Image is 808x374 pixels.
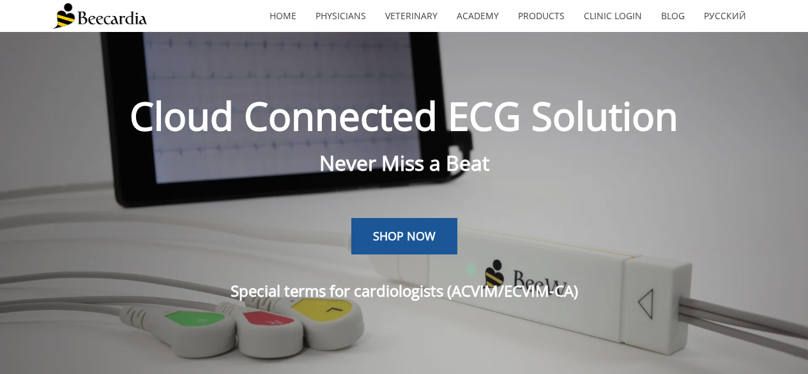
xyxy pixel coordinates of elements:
[231,280,578,301] span: Special terms for cardiologists (ACVIM/ECVIM-CA)
[130,90,678,142] span: Cloud Connected ECG Solution
[574,1,652,31] a: Clinic Login
[373,228,436,244] span: SHOP NOW
[508,1,574,31] a: Products
[694,1,756,31] a: Русский
[376,1,447,31] a: Veterinary
[447,1,508,31] a: Academy
[351,218,457,255] a: SHOP NOW
[306,1,376,31] a: Physicians
[319,149,489,176] span: Never Miss a Beat
[652,1,694,31] a: Blog
[260,1,306,31] a: home
[53,3,147,29] img: Beecardia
